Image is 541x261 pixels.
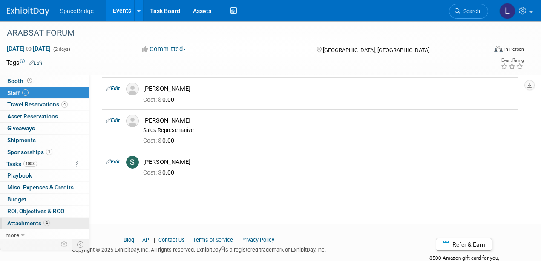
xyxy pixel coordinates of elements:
[6,244,391,254] div: Copyright © 2025 ExhibitDay, Inc. All rights reserved. ExhibitDay is a registered trademark of Ex...
[57,239,72,250] td: Personalize Event Tab Strip
[22,89,29,96] span: 5
[106,86,120,92] a: Edit
[449,44,524,57] div: Event Format
[0,229,89,241] a: more
[7,137,36,143] span: Shipments
[143,117,514,125] div: [PERSON_NAME]
[0,182,89,193] a: Misc. Expenses & Credits
[29,60,43,66] a: Edit
[436,238,492,251] a: Refer & Earn
[0,75,89,87] a: Booth
[43,220,50,226] span: 4
[7,7,49,16] img: ExhibitDay
[139,45,190,54] button: Committed
[143,169,178,176] span: 0.00
[4,26,480,41] div: ARABSAT FORUM
[46,149,52,155] span: 1
[501,58,524,63] div: Event Rating
[25,45,33,52] span: to
[6,161,37,167] span: Tasks
[494,46,503,52] img: Format-Inperson.png
[0,218,89,229] a: Attachments4
[152,237,157,243] span: |
[504,46,524,52] div: In-Person
[0,194,89,205] a: Budget
[142,237,150,243] a: API
[499,3,515,19] img: Luminita Oprescu
[7,172,32,179] span: Playbook
[7,89,29,96] span: Staff
[106,159,120,165] a: Edit
[6,45,51,52] span: [DATE] [DATE]
[7,77,34,84] span: Booth
[234,237,240,243] span: |
[0,99,89,110] a: Travel Reservations4
[126,115,139,127] img: Associate-Profile-5.png
[143,158,514,166] div: [PERSON_NAME]
[7,113,58,120] span: Asset Reservations
[0,146,89,158] a: Sponsorships1
[460,8,480,14] span: Search
[158,237,185,243] a: Contact Us
[0,123,89,134] a: Giveaways
[126,156,139,169] img: S.jpg
[126,83,139,95] img: Associate-Profile-5.png
[7,184,74,191] span: Misc. Expenses & Credits
[0,135,89,146] a: Shipments
[193,237,233,243] a: Terms of Service
[143,85,514,93] div: [PERSON_NAME]
[0,206,89,217] a: ROI, Objectives & ROO
[7,149,52,155] span: Sponsorships
[124,237,134,243] a: Blog
[0,158,89,170] a: Tasks100%
[7,125,35,132] span: Giveaways
[143,96,178,103] span: 0.00
[186,237,192,243] span: |
[7,208,64,215] span: ROI, Objectives & ROO
[7,196,26,203] span: Budget
[7,220,50,227] span: Attachments
[60,8,94,14] span: SpaceBridge
[241,237,274,243] a: Privacy Policy
[221,246,224,250] sup: ®
[26,77,34,84] span: Booth not reserved yet
[449,4,488,19] a: Search
[61,101,68,108] span: 4
[143,137,162,144] span: Cost: $
[52,46,70,52] span: (2 days)
[6,232,19,238] span: more
[23,161,37,167] span: 100%
[135,237,141,243] span: |
[143,96,162,103] span: Cost: $
[0,170,89,181] a: Playbook
[0,111,89,122] a: Asset Reservations
[7,101,68,108] span: Travel Reservations
[323,47,429,53] span: [GEOGRAPHIC_DATA], [GEOGRAPHIC_DATA]
[143,127,514,134] div: Sales Representative
[106,118,120,123] a: Edit
[143,137,178,144] span: 0.00
[0,87,89,99] a: Staff5
[143,169,162,176] span: Cost: $
[72,239,89,250] td: Toggle Event Tabs
[6,58,43,67] td: Tags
